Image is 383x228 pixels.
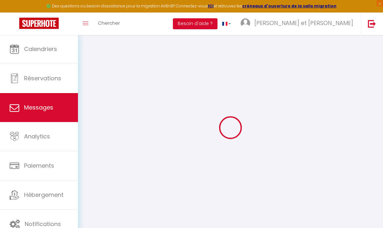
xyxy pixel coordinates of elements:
[25,220,61,228] span: Notifications
[241,18,250,28] img: ...
[24,132,50,140] span: Analytics
[93,13,125,35] a: Chercher
[24,162,54,170] span: Paiements
[24,74,61,82] span: Réservations
[24,191,64,199] span: Hébergement
[254,19,353,27] span: [PERSON_NAME] et [PERSON_NAME]
[368,20,376,28] img: logout
[208,3,214,9] a: ICI
[173,18,217,29] button: Besoin d'aide ?
[5,3,24,22] button: Ouvrir le widget de chat LiveChat
[24,103,53,111] span: Messages
[19,18,59,29] img: Super Booking
[24,45,57,53] span: Calendriers
[236,13,361,35] a: ... [PERSON_NAME] et [PERSON_NAME]
[242,3,336,9] a: créneaux d'ouverture de la salle migration
[98,20,120,26] span: Chercher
